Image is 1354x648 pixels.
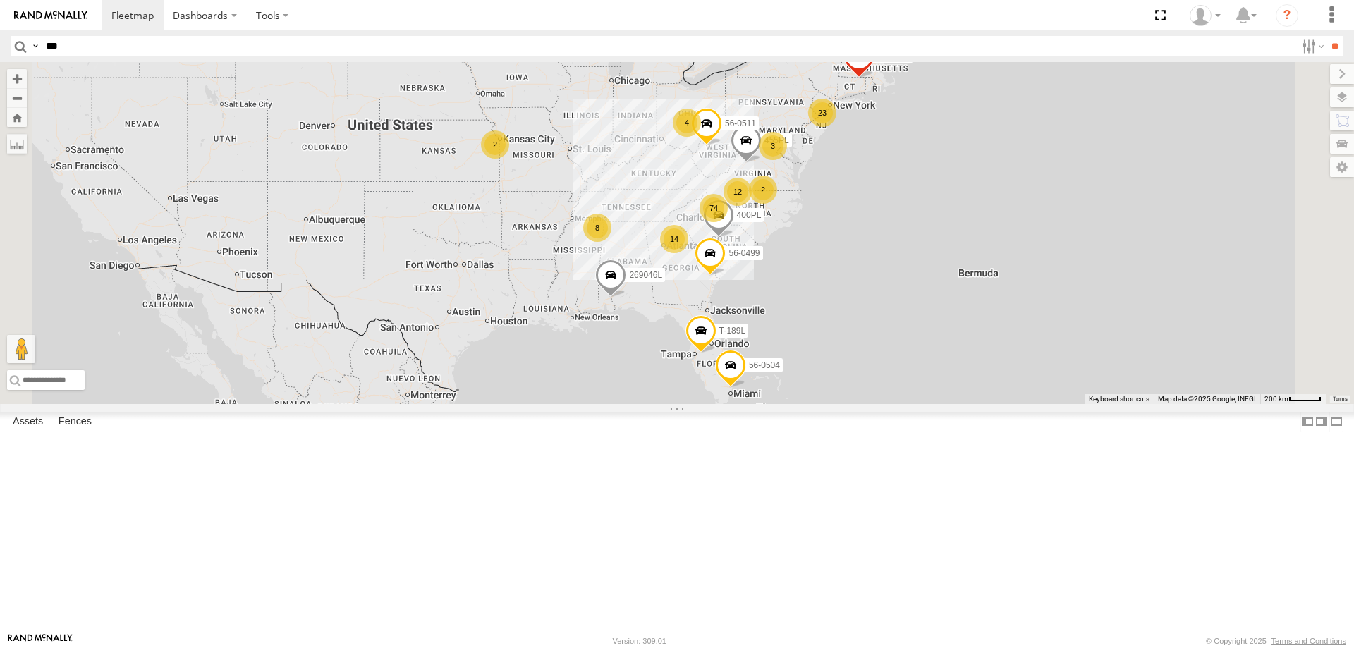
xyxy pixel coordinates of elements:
[583,214,611,242] div: 8
[1271,637,1346,645] a: Terms and Conditions
[7,134,27,154] label: Measure
[673,109,701,137] div: 4
[1206,637,1346,645] div: © Copyright 2025 -
[1185,5,1226,26] div: Zack Abernathy
[613,637,666,645] div: Version: 309.01
[7,69,27,88] button: Zoom in
[1089,394,1149,404] button: Keyboard shortcuts
[8,634,73,648] a: Visit our Website
[14,11,87,20] img: rand-logo.svg
[1158,395,1256,403] span: Map data ©2025 Google, INEGI
[724,178,752,206] div: 12
[700,194,728,222] div: 74
[1329,412,1343,432] label: Hide Summary Table
[1330,157,1354,177] label: Map Settings
[1296,36,1326,56] label: Search Filter Options
[808,99,836,127] div: 23
[749,176,777,204] div: 2
[1260,394,1326,404] button: Map Scale: 200 km per 43 pixels
[30,36,41,56] label: Search Query
[725,118,756,128] span: 56-0511
[1264,395,1288,403] span: 200 km
[1315,412,1329,432] label: Dock Summary Table to the Right
[7,335,35,363] button: Drag Pegman onto the map to open Street View
[1300,412,1315,432] label: Dock Summary Table to the Left
[7,88,27,108] button: Zoom out
[728,248,760,258] span: 56-0499
[6,412,50,432] label: Assets
[759,132,787,160] div: 3
[51,412,99,432] label: Fences
[719,326,745,336] span: T-189L
[7,108,27,127] button: Zoom Home
[481,130,509,159] div: 2
[764,135,789,145] span: 455PL
[1333,396,1348,402] a: Terms (opens in new tab)
[737,210,762,220] span: 400PL
[1276,4,1298,27] i: ?
[660,225,688,253] div: 14
[629,270,662,280] span: 269046L
[749,360,780,370] span: 56-0504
